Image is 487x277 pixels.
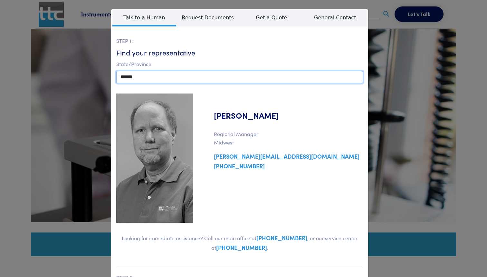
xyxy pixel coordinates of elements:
h5: [PERSON_NAME] [201,94,363,127]
img: david-larson.jpg [116,94,193,223]
h6: Find your representative [116,48,363,58]
span: Request Documents [176,10,240,25]
p: Regional Manager Midwest [201,130,363,146]
span: General Contact [303,10,367,25]
span: Talk to a Human [112,10,176,26]
p: STEP 1: [116,37,363,45]
a: [PHONE_NUMBER] [201,162,265,170]
a: [PHONE_NUMBER] [216,243,267,252]
p: Looking for immediate assistance? Call our main office at , or our service center at . [116,233,363,252]
span: Get a Quote [240,10,303,25]
a: [PERSON_NAME][EMAIL_ADDRESS][DOMAIN_NAME] [201,152,359,160]
a: [PHONE_NUMBER] [256,234,307,242]
p: State/Province [116,60,363,68]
